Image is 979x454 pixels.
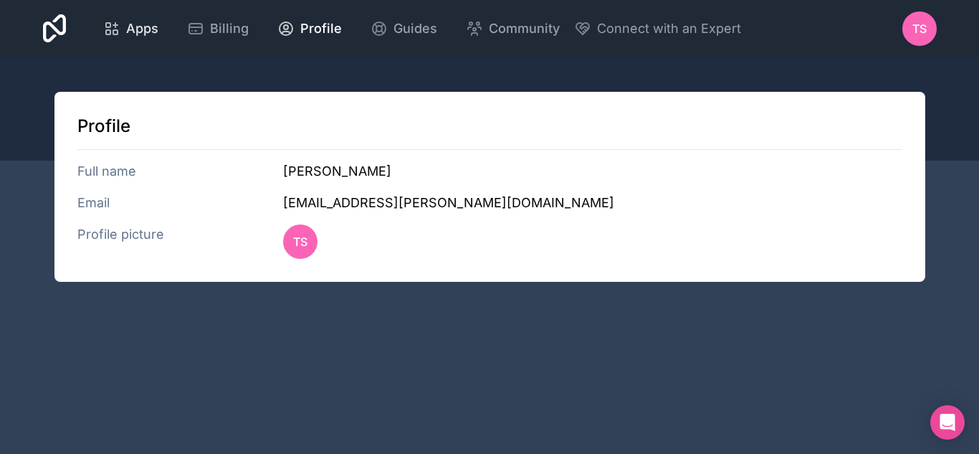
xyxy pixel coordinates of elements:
[393,19,437,39] span: Guides
[126,19,158,39] span: Apps
[489,19,560,39] span: Community
[574,19,741,39] button: Connect with an Expert
[359,13,449,44] a: Guides
[930,405,965,440] div: Open Intercom Messenger
[77,115,902,138] h1: Profile
[300,19,342,39] span: Profile
[176,13,260,44] a: Billing
[266,13,353,44] a: Profile
[283,193,902,213] h3: [EMAIL_ADDRESS][PERSON_NAME][DOMAIN_NAME]
[454,13,571,44] a: Community
[77,161,284,181] h3: Full name
[210,19,249,39] span: Billing
[597,19,741,39] span: Connect with an Expert
[77,193,284,213] h3: Email
[283,161,902,181] h3: [PERSON_NAME]
[77,224,284,259] h3: Profile picture
[293,233,307,250] span: TS
[92,13,170,44] a: Apps
[912,20,927,37] span: TS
